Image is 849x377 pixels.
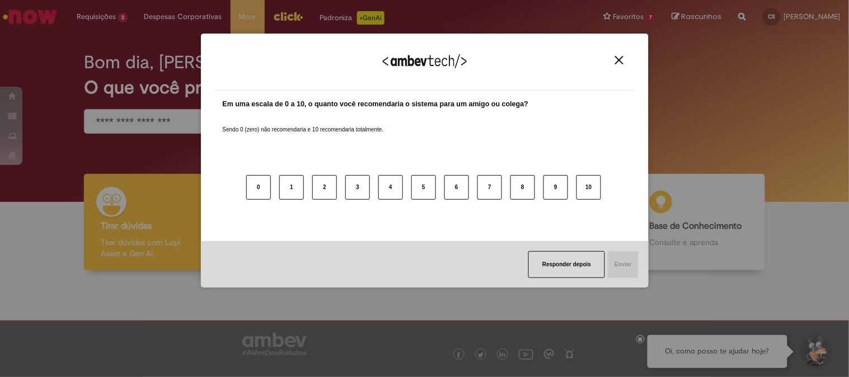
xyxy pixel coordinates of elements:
[246,175,271,200] button: 0
[312,175,337,200] button: 2
[612,55,627,65] button: Close
[411,175,436,200] button: 5
[378,175,403,200] button: 4
[543,175,568,200] button: 9
[383,54,467,68] img: Logo Ambevtech
[223,99,529,110] label: Em uma escala de 0 a 10, o quanto você recomendaria o sistema para um amigo ou colega?
[528,251,605,278] button: Responder depois
[477,175,502,200] button: 7
[510,175,535,200] button: 8
[615,56,623,64] img: Close
[444,175,469,200] button: 6
[223,112,384,134] label: Sendo 0 (zero) não recomendaria e 10 recomendaria totalmente.
[576,175,601,200] button: 10
[345,175,370,200] button: 3
[279,175,304,200] button: 1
